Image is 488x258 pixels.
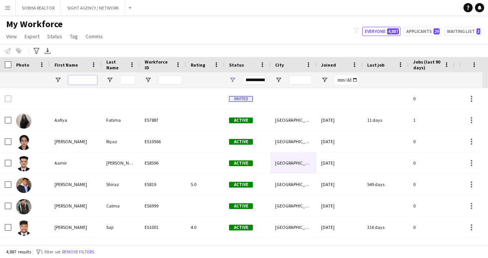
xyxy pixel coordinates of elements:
[145,77,152,83] button: Open Filter Menu
[270,217,317,238] div: [GEOGRAPHIC_DATA]
[270,195,317,216] div: [GEOGRAPHIC_DATA]
[140,131,186,152] div: ES10566
[409,109,455,131] div: 1
[140,217,186,238] div: ES1001
[106,59,126,70] span: Last Name
[317,131,363,152] div: [DATE]
[363,109,409,131] div: 11 days
[275,62,284,68] span: City
[229,139,253,145] span: Active
[50,109,102,131] div: Aafiya
[367,62,384,68] span: Last job
[409,152,455,173] div: 0
[102,195,140,216] div: Calma
[61,248,96,256] button: Remove filters
[47,33,62,40] span: Status
[102,152,140,173] div: [PERSON_NAME]
[317,109,363,131] div: [DATE]
[82,31,106,41] a: Comms
[50,131,102,152] div: [PERSON_NAME]
[102,109,140,131] div: Fatima
[229,160,253,166] span: Active
[289,75,312,85] input: City Filter Input
[50,217,102,238] div: [PERSON_NAME]
[229,96,253,102] span: Invited
[140,152,186,173] div: ES8596
[43,46,52,56] app-action-btn: Export XLSX
[68,75,97,85] input: First Name Filter Input
[54,62,78,68] span: First Name
[413,59,441,70] span: Jobs (last 90 days)
[335,75,358,85] input: Joined Filter Input
[363,174,409,195] div: 549 days
[6,18,63,30] span: My Workforce
[158,75,181,85] input: Workforce ID Filter Input
[186,217,224,238] div: 4.0
[229,77,236,83] button: Open Filter Menu
[50,152,102,173] div: Aamir
[275,77,282,83] button: Open Filter Menu
[409,131,455,152] div: 0
[321,62,336,68] span: Joined
[25,33,40,40] span: Export
[140,109,186,131] div: ES7887
[317,174,363,195] div: [DATE]
[229,182,253,188] span: Active
[145,59,172,70] span: Workforce ID
[41,249,61,255] span: 1 filter set
[21,31,43,41] a: Export
[270,174,317,195] div: [GEOGRAPHIC_DATA]
[16,0,61,15] button: SOBHA REALTOR
[191,62,205,68] span: Rating
[317,152,363,173] div: [DATE]
[317,195,363,216] div: [DATE]
[16,113,31,129] img: Aafiya Fatima
[67,31,81,41] a: Tag
[32,46,41,56] app-action-btn: Advanced filters
[5,95,12,102] input: Row Selection is disabled for this row (unchecked)
[229,118,253,123] span: Active
[102,217,140,238] div: Saji
[321,77,328,83] button: Open Filter Menu
[70,33,78,40] span: Tag
[6,33,17,40] span: View
[50,174,102,195] div: [PERSON_NAME]
[44,31,65,41] a: Status
[16,220,31,236] img: Aaron Saji
[476,28,480,34] span: 3
[140,195,186,216] div: ES6999
[444,27,482,36] button: Waiting list3
[54,77,61,83] button: Open Filter Menu
[229,203,253,209] span: Active
[229,225,253,230] span: Active
[270,152,317,173] div: [GEOGRAPHIC_DATA]
[317,217,363,238] div: [DATE]
[270,131,317,152] div: [GEOGRAPHIC_DATA]
[229,62,244,68] span: Status
[50,195,102,216] div: [PERSON_NAME]
[409,88,455,109] div: 0
[16,156,31,171] img: Aamir Muhammad Rashid
[363,217,409,238] div: 316 days
[270,109,317,131] div: [GEOGRAPHIC_DATA]
[409,174,455,195] div: 0
[102,131,140,152] div: Riyaz
[61,0,125,15] button: SIGHT AGENCY / NETWORK
[409,217,455,238] div: 0
[186,174,224,195] div: 5.0
[16,135,31,150] img: Aaliyah Riyaz
[404,27,441,36] button: Applicants29
[362,27,401,36] button: Everyone4,887
[120,75,135,85] input: Last Name Filter Input
[16,199,31,214] img: Aaron Calma
[409,195,455,216] div: 0
[106,77,113,83] button: Open Filter Menu
[140,174,186,195] div: ES819
[102,174,140,195] div: Shiraz
[16,62,29,68] span: Photo
[3,31,20,41] a: View
[16,178,31,193] img: Aaqil Shiraz
[387,28,399,34] span: 4,887
[434,28,440,34] span: 29
[86,33,103,40] span: Comms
